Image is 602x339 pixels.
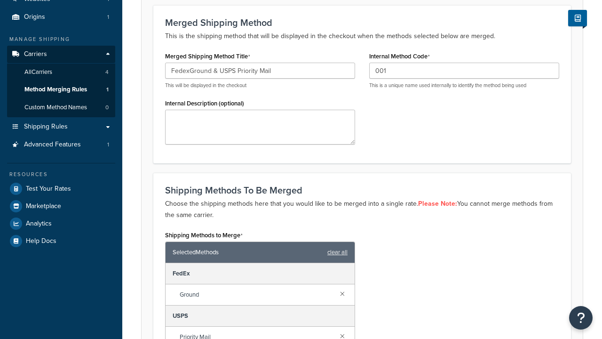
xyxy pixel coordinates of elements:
[7,198,115,215] a: Marketplace
[165,53,250,60] label: Merged Shipping Method Title
[24,50,47,58] span: Carriers
[26,220,52,228] span: Analytics
[24,123,68,131] span: Shipping Rules
[7,35,115,43] div: Manage Shipping
[7,118,115,136] a: Shipping Rules
[107,141,109,149] span: 1
[7,99,115,116] li: Custom Method Names
[327,246,348,259] a: clear all
[7,215,115,232] a: Analytics
[165,82,355,89] p: This will be displayed in the checkout
[7,46,115,117] li: Carriers
[7,136,115,153] a: Advanced Features1
[569,306,593,330] button: Open Resource Center
[26,202,61,210] span: Marketplace
[165,100,244,107] label: Internal Description (optional)
[165,232,243,239] label: Shipping Methods to Merge
[105,68,109,76] span: 4
[7,233,115,250] a: Help Docs
[165,31,559,42] p: This is the shipping method that will be displayed in the checkout when the methods selected belo...
[7,81,115,98] a: Method Merging Rules1
[173,246,323,259] span: Selected Methods
[26,185,71,193] span: Test Your Rates
[7,136,115,153] li: Advanced Features
[180,288,333,301] span: Ground
[7,8,115,26] li: Origins
[7,81,115,98] li: Method Merging Rules
[106,86,109,94] span: 1
[418,199,457,209] strong: Please Note:
[166,306,355,327] div: USPS
[7,46,115,63] a: Carriers
[24,86,87,94] span: Method Merging Rules
[7,180,115,197] a: Test Your Rates
[7,99,115,116] a: Custom Method Names0
[7,170,115,178] div: Resources
[24,13,45,21] span: Origins
[107,13,109,21] span: 1
[165,17,559,28] h3: Merged Shipping Method
[105,104,109,112] span: 0
[7,8,115,26] a: Origins1
[568,10,587,26] button: Show Help Docs
[26,237,56,245] span: Help Docs
[165,185,559,195] h3: Shipping Methods To Be Merged
[7,64,115,81] a: AllCarriers4
[24,68,52,76] span: All Carriers
[165,198,559,221] p: Choose the shipping methods here that you would like to be merged into a single rate. You cannot ...
[369,53,430,60] label: Internal Method Code
[24,141,81,149] span: Advanced Features
[24,104,87,112] span: Custom Method Names
[369,82,559,89] p: This is a unique name used internally to identify the method being used
[166,263,355,284] div: FedEx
